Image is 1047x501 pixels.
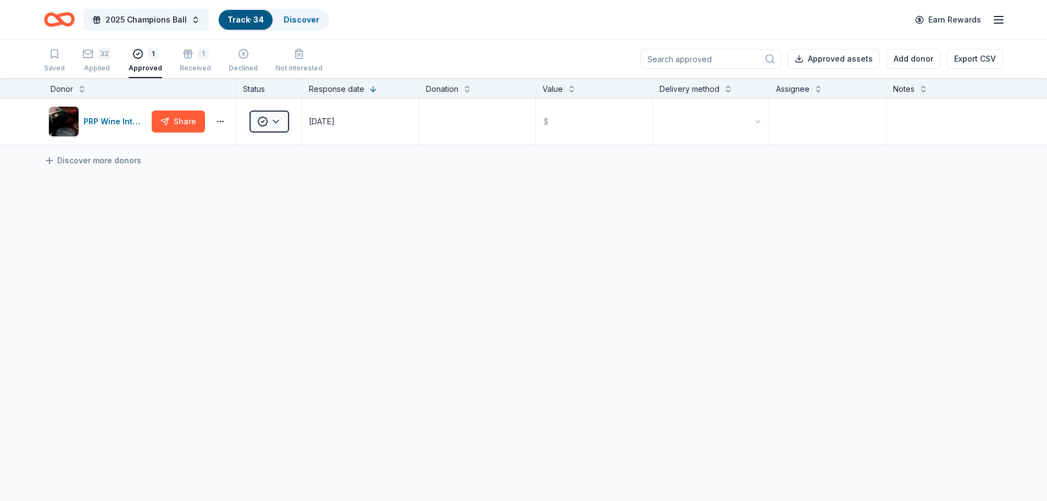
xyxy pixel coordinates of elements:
button: Share [152,111,205,133]
a: Discover more donors [44,154,141,167]
div: Not interested [275,64,323,73]
button: Not interested [275,44,323,78]
a: Discover [284,15,319,24]
div: Applied [82,64,111,73]
div: Notes [893,82,915,96]
img: Image for PRP Wine International [49,107,79,136]
div: Response date [309,82,364,96]
div: Donor [51,82,73,96]
button: Image for PRP Wine InternationalPRP Wine International [48,106,147,137]
div: 1 [148,48,159,59]
div: Approved [129,64,162,73]
div: Saved [44,64,65,73]
div: Delivery method [660,82,719,96]
div: Assignee [776,82,810,96]
button: 1Received [180,44,211,78]
div: 1 [198,48,209,59]
button: Export CSV [947,49,1003,69]
div: Received [180,64,211,73]
button: Declined [229,44,258,78]
button: Saved [44,44,65,78]
button: 32Applied [82,44,111,78]
a: Home [44,7,75,32]
a: Track· 34 [228,15,264,24]
div: Value [542,82,563,96]
button: 1Approved [129,44,162,78]
button: Approved assets [788,49,880,69]
div: Declined [229,64,258,73]
button: [DATE] [302,98,419,145]
input: Search approved [640,49,781,69]
span: 2025 Champions Ball [106,13,187,26]
button: Track· 34Discover [218,9,329,31]
button: 2025 Champions Ball [84,9,209,31]
div: 32 [98,48,111,59]
div: Donation [426,82,458,96]
a: Earn Rewards [908,10,988,30]
button: Add donor [887,49,940,69]
div: PRP Wine International [84,115,147,128]
div: [DATE] [309,115,335,128]
div: Status [236,78,302,98]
